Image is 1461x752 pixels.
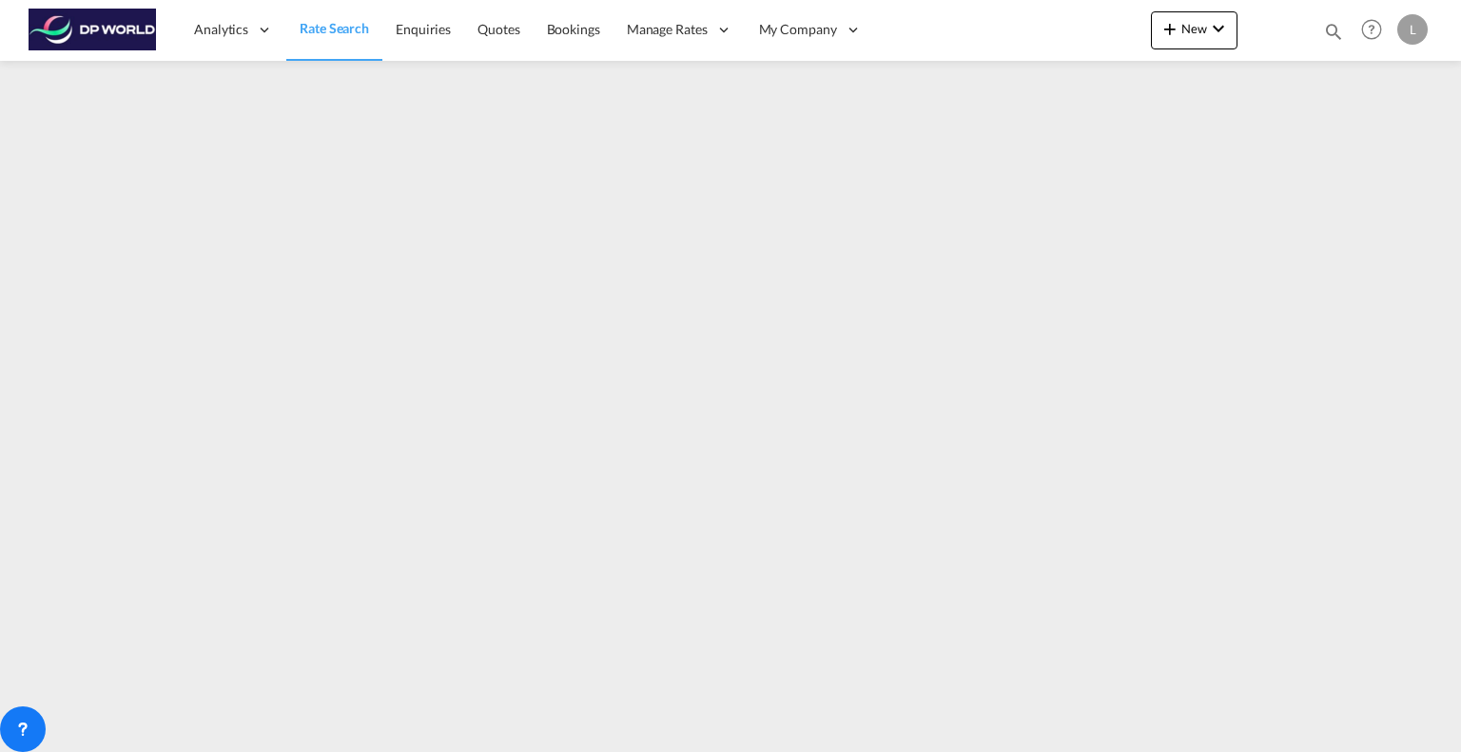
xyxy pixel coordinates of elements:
[547,21,600,37] span: Bookings
[29,9,157,51] img: c08ca190194411f088ed0f3ba295208c.png
[1159,21,1230,36] span: New
[194,20,248,39] span: Analytics
[1159,17,1181,40] md-icon: icon-plus 400-fg
[396,21,451,37] span: Enquiries
[759,20,837,39] span: My Company
[1323,21,1344,49] div: icon-magnify
[1207,17,1230,40] md-icon: icon-chevron-down
[477,21,519,37] span: Quotes
[1397,14,1428,45] div: L
[627,20,708,39] span: Manage Rates
[1355,13,1397,48] div: Help
[1151,11,1237,49] button: icon-plus 400-fgNewicon-chevron-down
[1323,21,1344,42] md-icon: icon-magnify
[300,20,369,36] span: Rate Search
[1355,13,1388,46] span: Help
